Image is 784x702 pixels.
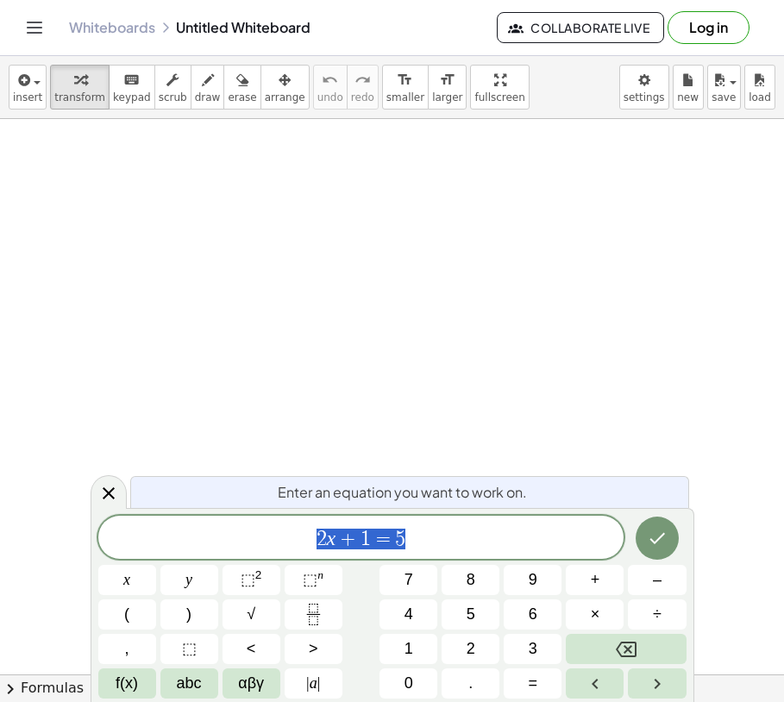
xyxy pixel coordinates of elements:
[223,599,280,630] button: Square root
[223,668,280,699] button: Greek alphabet
[379,668,437,699] button: 0
[255,568,262,581] sup: 2
[317,529,327,549] span: 2
[432,91,462,103] span: larger
[278,482,527,503] span: Enter an equation you want to work on.
[566,668,624,699] button: Left arrow
[395,529,405,549] span: 5
[113,91,151,103] span: keypad
[69,19,155,36] a: Whiteboards
[474,91,524,103] span: fullscreen
[628,668,686,699] button: Right arrow
[285,634,342,664] button: Greater than
[285,668,342,699] button: Absolute value
[98,599,156,630] button: (
[504,565,561,595] button: 9
[529,568,537,592] span: 9
[306,674,310,692] span: |
[371,529,396,549] span: =
[361,529,371,549] span: 1
[309,637,318,661] span: >
[442,599,499,630] button: 5
[265,91,305,103] span: arrange
[405,568,413,592] span: 7
[749,91,771,103] span: load
[354,70,371,91] i: redo
[504,599,561,630] button: 6
[223,65,260,110] button: erase
[191,65,225,110] button: draw
[467,637,475,661] span: 2
[653,603,662,626] span: ÷
[317,568,323,581] sup: n
[405,603,413,626] span: 4
[116,672,138,695] span: f(x)
[628,565,686,595] button: Minus
[123,70,140,91] i: keyboard
[238,672,264,695] span: αβγ
[442,565,499,595] button: 8
[195,91,221,103] span: draw
[511,20,649,35] span: Collaborate Live
[124,603,129,626] span: (
[619,65,669,110] button: settings
[379,634,437,664] button: 1
[351,91,374,103] span: redo
[591,603,600,626] span: ×
[303,571,317,588] span: ⬚
[677,91,699,103] span: new
[467,603,475,626] span: 5
[327,527,336,549] var: x
[21,14,48,41] button: Toggle navigation
[504,668,561,699] button: Equals
[744,65,775,110] button: load
[379,599,437,630] button: 4
[504,634,561,664] button: 3
[313,65,348,110] button: undoundo
[379,565,437,595] button: 7
[177,672,202,695] span: abc
[317,91,343,103] span: undo
[566,634,686,664] button: Backspace
[159,91,187,103] span: scrub
[428,65,467,110] button: format_sizelarger
[442,668,499,699] button: .
[160,634,218,664] button: Placeholder
[707,65,741,110] button: save
[247,637,256,661] span: <
[125,637,129,661] span: ,
[653,568,662,592] span: –
[397,70,413,91] i: format_size
[497,12,664,43] button: Collaborate Live
[285,565,342,595] button: Superscript
[241,571,255,588] span: ⬚
[347,65,379,110] button: redoredo
[98,668,156,699] button: Functions
[182,637,197,661] span: ⬚
[160,668,218,699] button: Alphabet
[322,70,338,91] i: undo
[50,65,110,110] button: transform
[223,565,280,595] button: Squared
[668,11,750,44] button: Log in
[636,517,679,560] button: Done
[442,634,499,664] button: 2
[439,70,455,91] i: format_size
[405,672,413,695] span: 0
[228,91,256,103] span: erase
[336,529,361,549] span: +
[54,91,105,103] span: transform
[624,91,665,103] span: settings
[154,65,191,110] button: scrub
[223,634,280,664] button: Less than
[712,91,736,103] span: save
[306,672,320,695] span: a
[566,565,624,595] button: Plus
[160,599,218,630] button: )
[98,565,156,595] button: x
[529,637,537,661] span: 3
[467,568,475,592] span: 8
[317,674,321,692] span: |
[382,65,429,110] button: format_sizesmaller
[529,603,537,626] span: 6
